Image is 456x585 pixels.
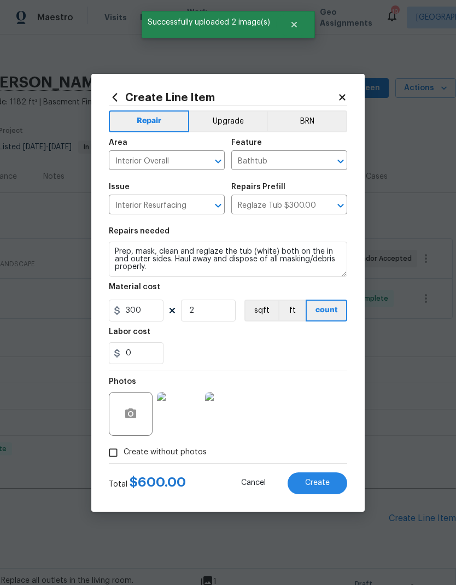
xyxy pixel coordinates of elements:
[109,378,136,385] h5: Photos
[109,283,160,291] h5: Material cost
[142,11,276,34] span: Successfully uploaded 2 image(s)
[109,183,130,191] h5: Issue
[109,139,127,147] h5: Area
[189,110,267,132] button: Upgrade
[288,472,347,494] button: Create
[278,300,306,321] button: ft
[130,476,186,489] span: $ 600.00
[333,154,348,169] button: Open
[306,300,347,321] button: count
[109,91,337,103] h2: Create Line Item
[241,479,266,487] span: Cancel
[305,479,330,487] span: Create
[109,328,150,336] h5: Labor cost
[109,477,186,490] div: Total
[224,472,283,494] button: Cancel
[276,14,312,36] button: Close
[109,227,169,235] h5: Repairs needed
[231,183,285,191] h5: Repairs Prefill
[109,242,347,277] textarea: Prep, mask, clean and reglaze the tub (white) both on the in and outer sides. Haul away and dispo...
[211,198,226,213] button: Open
[267,110,347,132] button: BRN
[124,447,207,458] span: Create without photos
[231,139,262,147] h5: Feature
[333,198,348,213] button: Open
[109,110,189,132] button: Repair
[244,300,278,321] button: sqft
[211,154,226,169] button: Open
